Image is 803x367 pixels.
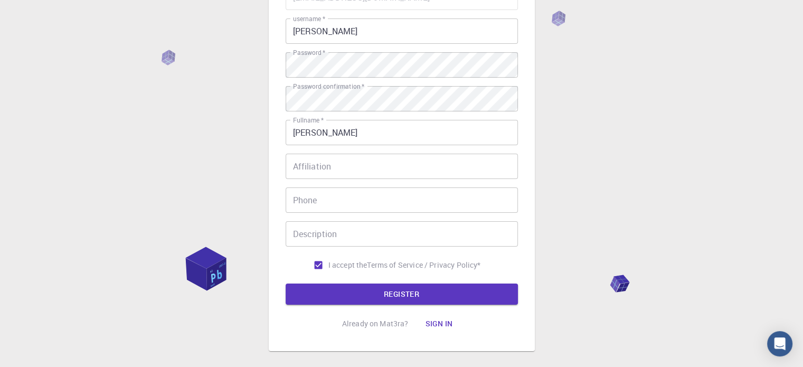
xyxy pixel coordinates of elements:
[328,260,367,270] span: I accept the
[767,331,792,356] div: Open Intercom Messenger
[293,14,325,23] label: username
[293,48,325,57] label: Password
[367,260,480,270] a: Terms of Service / Privacy Policy*
[293,116,324,125] label: Fullname
[286,284,518,305] button: REGISTER
[417,313,461,334] button: Sign in
[367,260,480,270] p: Terms of Service / Privacy Policy *
[293,82,364,91] label: Password confirmation
[342,318,409,329] p: Already on Mat3ra?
